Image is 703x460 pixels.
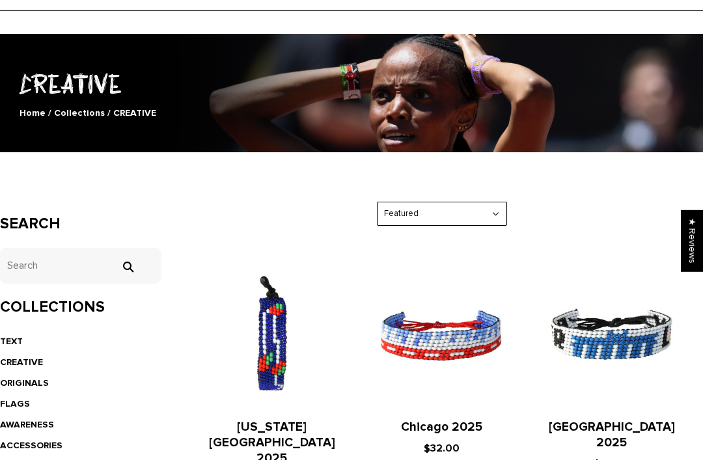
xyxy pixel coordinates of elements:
[424,442,460,455] span: $32.00
[681,210,703,272] div: Click to open Judge.me floating reviews tab
[549,420,675,451] a: [GEOGRAPHIC_DATA] 2025
[48,108,51,119] span: /
[107,108,111,119] span: /
[401,420,482,435] a: Chicago 2025
[20,108,46,119] a: Home
[113,108,156,119] span: CREATIVE
[115,262,141,273] input: Search
[54,108,105,119] a: Collections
